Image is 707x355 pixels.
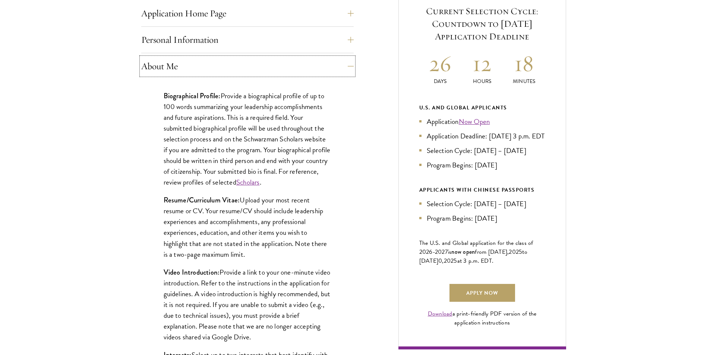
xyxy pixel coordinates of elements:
[164,91,221,101] strong: Biographical Profile:
[419,213,545,224] li: Program Begins: [DATE]
[419,198,545,209] li: Selection Cycle: [DATE] – [DATE]
[428,309,452,318] a: Download
[433,247,445,256] span: -202
[445,247,448,256] span: 7
[236,177,260,188] a: Scholars
[438,256,442,265] span: 0
[141,31,354,49] button: Personal Information
[429,247,432,256] span: 6
[454,256,457,265] span: 5
[475,247,509,256] span: from [DATE],
[419,49,461,77] h2: 26
[461,49,503,77] h2: 12
[442,256,444,265] span: ,
[449,284,515,302] a: Apply Now
[141,57,354,75] button: About Me
[519,247,522,256] span: 5
[419,309,545,327] div: a print-friendly PDF version of the application instructions
[419,247,527,265] span: to [DATE]
[419,131,545,141] li: Application Deadline: [DATE] 3 p.m. EDT
[448,247,452,256] span: is
[419,5,545,43] h5: Current Selection Cycle: Countdown to [DATE] Application Deadline
[419,116,545,127] li: Application
[459,116,490,127] a: Now Open
[461,77,503,85] p: Hours
[164,195,331,259] p: Upload your most recent resume or CV. Your resume/CV should include leadership experiences and ac...
[444,256,454,265] span: 202
[419,103,545,112] div: U.S. and Global Applicants
[164,267,331,342] p: Provide a link to your one-minute video introduction. Refer to the instructions in the applicatio...
[509,247,519,256] span: 202
[503,77,545,85] p: Minutes
[419,145,545,156] li: Selection Cycle: [DATE] – [DATE]
[419,77,461,85] p: Days
[419,239,533,256] span: The U.S. and Global application for the class of 202
[419,160,545,170] li: Program Begins: [DATE]
[164,195,240,205] strong: Resume/Curriculum Vitae:
[164,267,220,277] strong: Video Introduction:
[503,49,545,77] h2: 18
[419,185,545,195] div: APPLICANTS WITH CHINESE PASSPORTS
[141,4,354,22] button: Application Home Page
[457,256,494,265] span: at 3 p.m. EDT.
[451,247,475,256] span: now open
[164,90,331,188] p: Provide a biographical profile of up to 100 words summarizing your leadership accomplishments and...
